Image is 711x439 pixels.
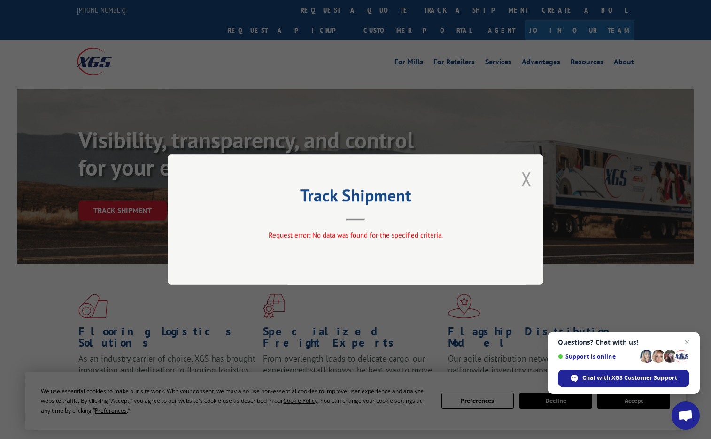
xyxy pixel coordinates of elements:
span: Close chat [681,337,693,348]
span: Support is online [558,353,637,360]
span: Request error: No data was found for the specified criteria. [269,231,443,239]
div: Open chat [672,401,700,430]
h2: Track Shipment [215,189,496,207]
span: Chat with XGS Customer Support [582,374,677,382]
button: Close modal [521,166,532,191]
div: Chat with XGS Customer Support [558,370,689,387]
span: Questions? Chat with us! [558,339,689,346]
